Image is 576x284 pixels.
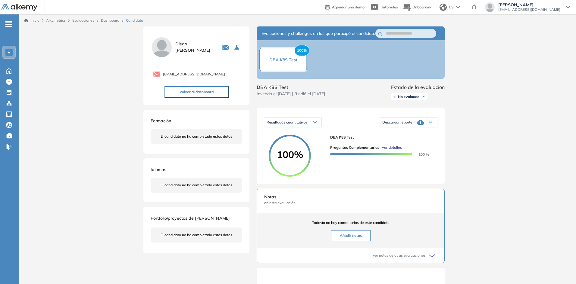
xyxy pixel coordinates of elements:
[161,182,232,188] span: El candidato no ha completado estos datos
[379,145,402,150] button: Ver detalles
[325,3,365,10] a: Agendar una demo
[498,2,560,7] span: [PERSON_NAME]
[373,253,426,258] span: Ver notas de otras evaluaciones
[5,24,12,25] i: -
[411,152,429,157] span: 100 %
[269,57,297,63] span: DBA K8S Test
[391,84,445,91] span: Estado de la evaluación
[163,72,225,77] span: [EMAIL_ADDRESS][DOMAIN_NAME]
[46,18,66,23] span: Alkymetrics
[164,86,229,98] button: Volver al dashboard
[257,84,325,91] span: DBA K8S Test
[330,135,433,140] span: DBA K8S Test
[261,30,375,37] span: Evaluaciones y challenges en los que participó el candidato
[456,6,460,8] img: arrow
[175,41,215,53] span: Diego [PERSON_NAME]
[151,215,230,221] span: Portfolio/proyectos de [PERSON_NAME]
[498,7,560,12] span: [EMAIL_ADDRESS][DOMAIN_NAME]
[381,5,398,9] span: Tutoriales
[382,145,402,150] span: Ver detalles
[1,4,37,11] img: Logo
[330,145,379,150] span: Preguntas complementarias
[151,167,166,172] span: Idiomas
[151,118,171,124] span: Formación
[440,4,447,11] img: world
[331,230,371,241] button: Añadir notas
[72,18,94,23] a: Evaluaciones
[257,91,325,97] span: Invitado el [DATE] | Rindió el [DATE]
[269,150,311,159] span: 100%
[412,5,432,9] span: Onboarding
[264,194,437,200] span: Notas
[332,5,365,9] span: Agendar una demo
[403,1,432,14] button: Onboarding
[161,134,232,139] span: El candidato no ha completado estos datos
[264,220,437,225] span: Todavía no hay comentarios de este candidato
[382,120,412,125] span: Descargar reporte
[449,5,454,10] span: ES
[398,94,419,99] span: No evaluado
[8,50,11,55] span: V
[151,36,173,58] img: PROFILE_MENU_LOGO_USER
[101,18,119,23] a: Dashboard
[294,45,309,56] span: 100%
[264,200,437,206] span: en esta evaluación
[126,18,143,23] span: Candidato
[24,18,39,23] a: Inicio
[267,120,308,124] span: Resultados cuantitativos
[422,95,425,99] img: Ícono de flecha
[161,232,232,238] span: El candidato no ha completado estos datos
